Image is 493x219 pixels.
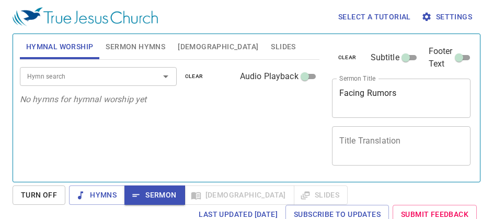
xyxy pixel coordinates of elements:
[106,40,165,53] span: Sermon Hymns
[338,53,357,62] span: clear
[26,40,94,53] span: Hymnal Worship
[332,51,363,64] button: clear
[429,45,453,70] span: Footer Text
[179,70,210,83] button: clear
[13,7,158,26] img: True Jesus Church
[185,72,203,81] span: clear
[240,70,299,83] span: Audio Playback
[338,10,411,24] span: Select a tutorial
[20,94,147,104] i: No hymns for hymnal worship yet
[334,7,415,27] button: Select a tutorial
[178,40,258,53] span: [DEMOGRAPHIC_DATA]
[69,185,125,205] button: Hymns
[419,7,476,27] button: Settings
[13,185,65,205] button: Turn Off
[124,185,185,205] button: Sermon
[133,189,176,202] span: Sermon
[271,40,295,53] span: Slides
[77,189,117,202] span: Hymns
[21,189,57,202] span: Turn Off
[423,10,472,24] span: Settings
[371,51,399,64] span: Subtitle
[158,69,173,84] button: Open
[339,88,464,108] textarea: Facing Rumors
